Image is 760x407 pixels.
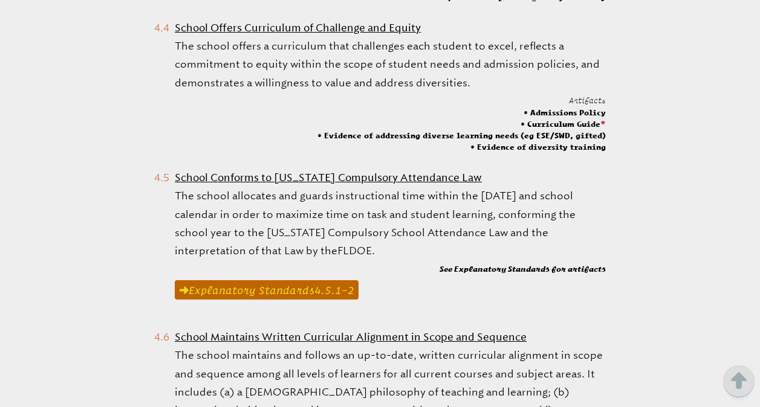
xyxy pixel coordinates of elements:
[317,118,606,130] span: Curriculum Guide
[337,245,372,257] span: FLDOE
[317,141,606,153] span: Evidence of diversity training
[317,130,606,141] span: Evidence of addressing diverse learning needs (eg ESE/SWD, gifted)
[175,280,359,300] a: Explanatory Standards4.5.1–2
[175,331,527,343] span: School Maintains Written Curricular Alignment in Scope and Sequence
[569,96,606,105] span: Artifact s
[730,368,748,395] button: Scroll Top
[440,264,606,274] b: See Explanatory Standards for artifacts
[175,37,606,92] p: The school offers a curriculum that challenges each student to excel, reflects a commitment to eq...
[175,171,482,184] span: School Conforms to [US_STATE] Compulsory Attendance Law
[317,107,606,118] span: Admissions Policy
[175,22,421,34] span: School Offers Curriculum of Challenge and Equity
[175,187,606,260] p: The school allocates and guards instructional time within the [DATE] and school calendar in order...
